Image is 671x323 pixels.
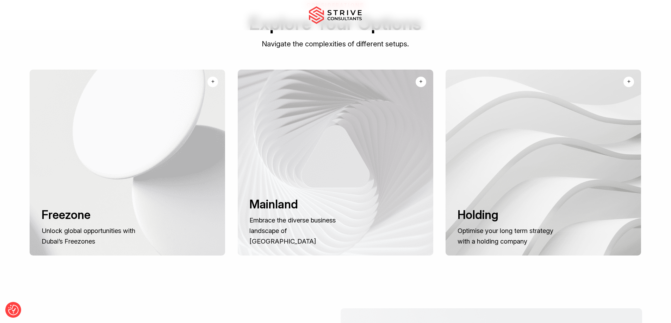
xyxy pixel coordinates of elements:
h3: Holding [458,208,556,222]
img: Revisit consent button [8,305,19,315]
p: Navigate the complexities of different setups. [29,38,642,50]
div: + [419,77,422,86]
p: Embrace the diverse business landscape of [GEOGRAPHIC_DATA] [249,215,348,247]
h3: Freezone [42,208,140,222]
h3: Mainland [249,197,348,212]
button: Consent Preferences [8,305,19,315]
div: + [211,77,215,86]
img: main-logo.svg [309,6,362,24]
p: Optimise your long term strategy with a holding company [458,225,556,246]
div: + [627,77,630,86]
p: Unlock global opportunities with Dubai’s Freezones [42,225,140,246]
